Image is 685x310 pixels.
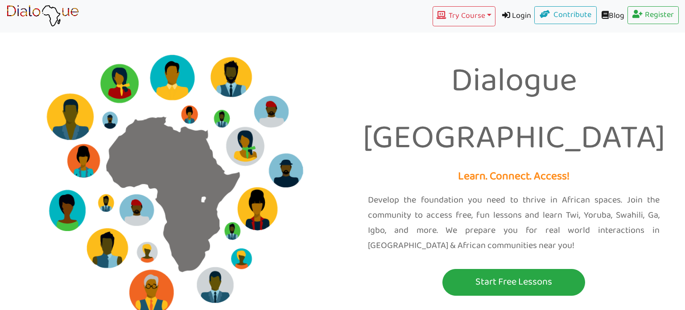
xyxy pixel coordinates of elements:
a: Login [495,6,535,26]
p: Start Free Lessons [445,274,583,290]
p: Develop the foundation you need to thrive in African spaces. Join the community to access free, f... [368,193,660,253]
button: Try Course [433,6,495,26]
a: Register [627,6,679,24]
p: Learn. Connect. Access! [349,167,678,186]
img: learn African language platform app [6,5,79,27]
p: Dialogue [GEOGRAPHIC_DATA] [349,54,678,167]
a: Start Free Lessons [349,269,678,296]
a: Blog [597,6,627,26]
a: Contribute [534,6,597,24]
button: Start Free Lessons [442,269,585,296]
